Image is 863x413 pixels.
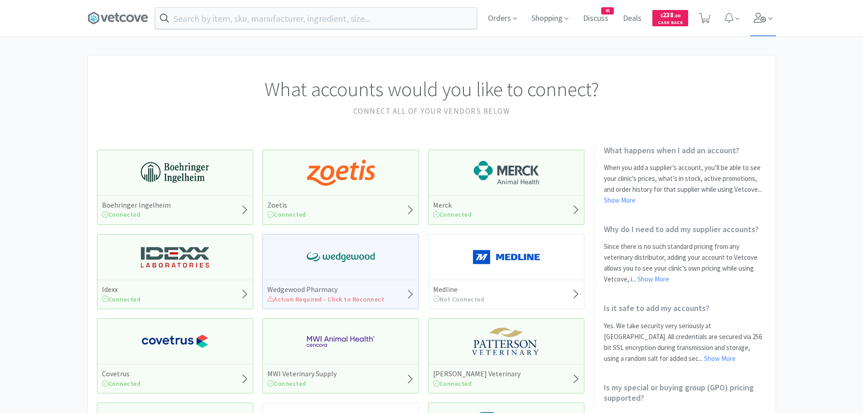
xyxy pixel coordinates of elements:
h1: What accounts would you like to connect? [97,73,767,105]
h5: Covetrus [102,369,141,379]
input: Search by item, sku, manufacturer, ingredient, size... [155,8,477,29]
h5: Idexx [102,285,141,294]
p: Since there is no such standard pricing from any veterinary distributor, adding your account to V... [604,241,767,285]
h5: Medline [433,285,485,294]
h5: Wedgewood Pharmacy [267,285,384,294]
img: e40baf8987b14801afb1611fffac9ca4_8.png [307,243,375,271]
img: 730db3968b864e76bcafd0174db25112_22.png [141,159,209,186]
img: a646391c64b94eb2892348a965bf03f3_134.png [472,243,540,271]
span: Cash Back [658,20,683,26]
span: Connected [102,379,141,388]
span: Connected [433,210,472,219]
span: Connected [267,210,306,219]
h2: What happens when I add an account? [604,145,767,155]
h2: Is my special or buying group (GPO) pricing supported? [604,382,767,403]
img: f5e969b455434c6296c6d81ef179fa71_3.png [472,328,540,355]
a: Show More [604,196,636,204]
h2: Connect all of your vendors below [97,105,767,117]
a: $238.80Cash Back [652,6,688,30]
span: Connected [102,210,141,219]
img: 6d7abf38e3b8462597f4a2f88dede81e_176.png [472,159,540,186]
img: 13250b0087d44d67bb1668360c5632f9_13.png [141,243,209,271]
img: f6b2451649754179b5b4e0c70c3f7cb0_2.png [307,328,375,355]
span: Connected [267,379,306,388]
p: Yes. We take security very seriously at [GEOGRAPHIC_DATA]. All credentials are secured via 256 bi... [604,321,767,364]
span: Connected [102,295,141,303]
span: Connected [433,379,472,388]
h2: Is it safe to add my accounts? [604,303,767,313]
span: Action Required - Click to Reconnect [267,295,384,303]
h5: [PERSON_NAME] Veterinary [433,369,521,379]
img: 77fca1acd8b6420a9015268ca798ef17_1.png [141,328,209,355]
span: 238 [661,10,680,19]
h2: Why do I need to add my supplier accounts? [604,224,767,234]
a: Show More [637,275,669,283]
h5: Boehringer Ingelheim [102,200,171,210]
h5: MWI Veterinary Supply [267,369,337,379]
a: Discuss45 [579,15,612,23]
span: 45 [602,8,613,14]
a: Show More [704,354,736,363]
span: $ [661,13,663,19]
p: When you add a supplier’s account, you’ll be able to see your clinic’s prices, what’s in stock, a... [604,162,767,206]
h5: Merck [433,200,472,210]
span: . 80 [674,13,680,19]
a: Deals [619,15,645,23]
span: Not Connected [433,295,485,303]
img: a673e5ab4e5e497494167fe422e9a3ab.png [307,159,375,186]
h5: Zoetis [267,200,306,210]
